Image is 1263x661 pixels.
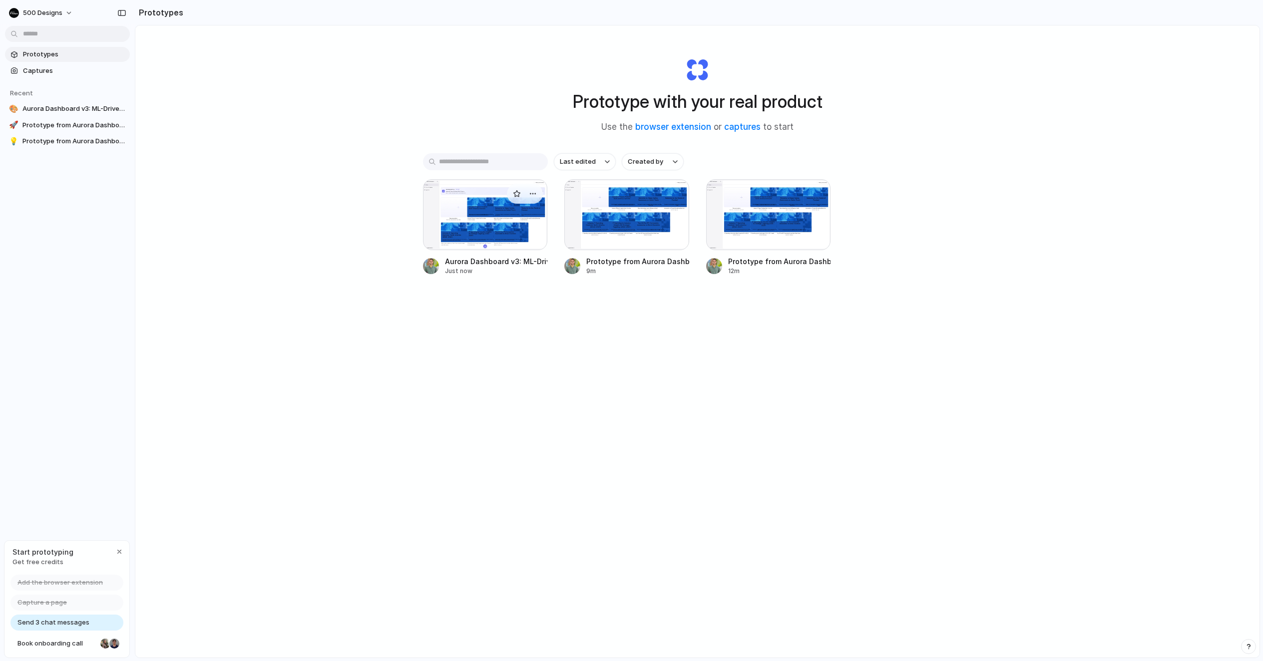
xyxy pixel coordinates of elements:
[108,638,120,650] div: Christian Iacullo
[724,122,761,132] a: captures
[17,618,89,628] span: Send 3 chat messages
[706,179,831,276] a: Prototype from Aurora DashboardPrototype from Aurora Dashboard12m
[5,134,130,149] a: 💡Prototype from Aurora Dashboard
[22,120,126,130] span: Prototype from Aurora Dashboard v2
[622,153,684,170] button: Created by
[5,101,130,116] a: 🎨Aurora Dashboard v3: ML-Driven Presentation Suggestions
[586,256,689,267] div: Prototype from Aurora Dashboard v2
[12,557,73,567] span: Get free credits
[573,88,823,115] h1: Prototype with your real product
[9,104,18,114] div: 🎨
[5,118,130,133] a: 🚀Prototype from Aurora Dashboard v2
[5,63,130,78] a: Captures
[9,120,18,130] div: 🚀
[635,122,711,132] a: browser extension
[23,66,126,76] span: Captures
[23,49,126,59] span: Prototypes
[10,636,123,652] a: Book onboarding call
[17,578,103,588] span: Add the browser extension
[601,121,794,134] span: Use the or to start
[423,179,548,276] a: Aurora Dashboard v3: ML-Driven Presentation SuggestionsAurora Dashboard v3: ML-Driven Presentatio...
[23,8,62,18] span: 500 Designs
[628,157,663,167] span: Created by
[728,267,831,276] div: 12m
[17,598,67,608] span: Capture a page
[554,153,616,170] button: Last edited
[564,179,689,276] a: Prototype from Aurora Dashboard v2Prototype from Aurora Dashboard v29m
[728,256,831,267] div: Prototype from Aurora Dashboard
[12,547,73,557] span: Start prototyping
[22,104,126,114] span: Aurora Dashboard v3: ML-Driven Presentation Suggestions
[22,136,126,146] span: Prototype from Aurora Dashboard
[5,5,78,21] button: 500 Designs
[135,6,183,18] h2: Prototypes
[5,47,130,62] a: Prototypes
[445,267,548,276] div: Just now
[17,639,96,649] span: Book onboarding call
[99,638,111,650] div: Nicole Kubica
[560,157,596,167] span: Last edited
[10,89,33,97] span: Recent
[445,256,548,267] div: Aurora Dashboard v3: ML-Driven Presentation Suggestions
[586,267,689,276] div: 9m
[9,136,18,146] div: 💡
